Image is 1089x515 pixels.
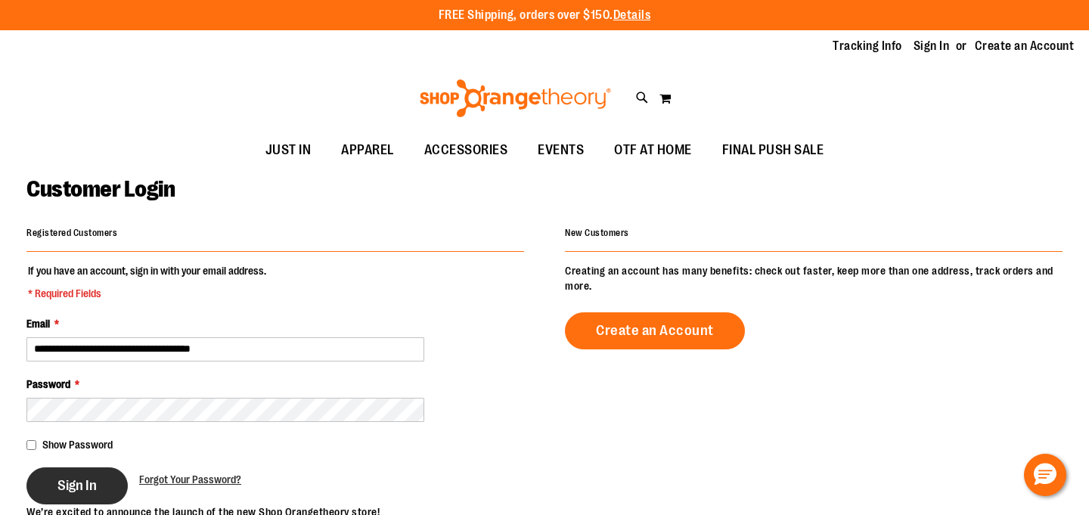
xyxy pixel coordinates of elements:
[439,7,651,24] p: FREE Shipping, orders over $150.
[26,467,128,504] button: Sign In
[26,228,117,238] strong: Registered Customers
[341,133,394,167] span: APPAREL
[424,133,508,167] span: ACCESSORIES
[614,133,692,167] span: OTF AT HOME
[975,38,1075,54] a: Create an Account
[1024,454,1066,496] button: Hello, have a question? Let’s chat.
[26,176,175,202] span: Customer Login
[57,477,97,494] span: Sign In
[265,133,312,167] span: JUST IN
[613,8,651,22] a: Details
[417,79,613,117] img: Shop Orangetheory
[722,133,824,167] span: FINAL PUSH SALE
[42,439,113,451] span: Show Password
[26,263,268,301] legend: If you have an account, sign in with your email address.
[914,38,950,54] a: Sign In
[326,133,409,168] a: APPAREL
[139,473,241,486] span: Forgot Your Password?
[833,38,902,54] a: Tracking Info
[523,133,599,168] a: EVENTS
[565,312,745,349] a: Create an Account
[596,322,714,339] span: Create an Account
[565,263,1063,293] p: Creating an account has many benefits: check out faster, keep more than one address, track orders...
[409,133,523,168] a: ACCESSORIES
[250,133,327,168] a: JUST IN
[139,472,241,487] a: Forgot Your Password?
[26,378,70,390] span: Password
[26,318,50,330] span: Email
[565,228,629,238] strong: New Customers
[707,133,839,168] a: FINAL PUSH SALE
[599,133,707,168] a: OTF AT HOME
[538,133,584,167] span: EVENTS
[28,286,266,301] span: * Required Fields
